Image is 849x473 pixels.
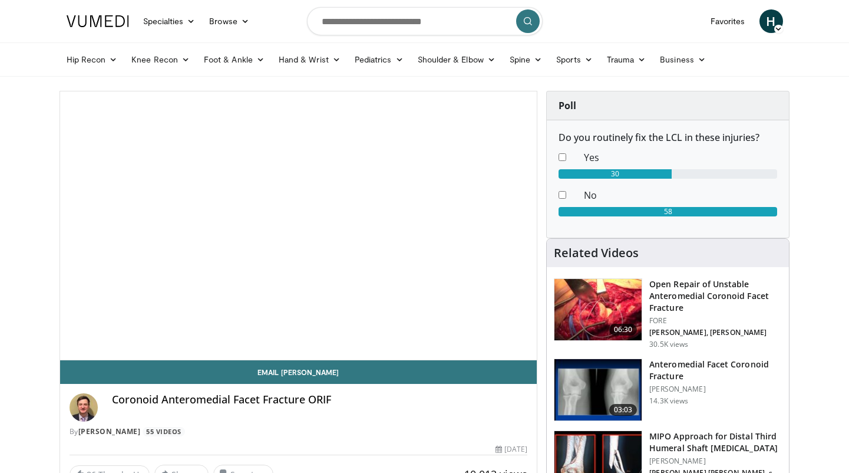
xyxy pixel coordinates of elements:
[143,427,186,437] a: 55 Videos
[609,404,637,416] span: 03:03
[649,328,782,337] p: [PERSON_NAME], [PERSON_NAME]
[649,456,782,466] p: [PERSON_NAME]
[575,188,786,202] dd: No
[759,9,783,33] a: H
[653,48,713,71] a: Business
[559,99,576,112] strong: Poll
[348,48,411,71] a: Pediatrics
[124,48,197,71] a: Knee Recon
[703,9,752,33] a: Favorites
[554,246,639,260] h4: Related Videos
[78,426,141,436] a: [PERSON_NAME]
[554,279,642,340] img: 14d700b3-704c-4cc6-afcf-48008ee4a60d.150x105_q85_crop-smart_upscale.jpg
[60,91,537,360] video-js: Video Player
[649,396,688,406] p: 14.3K views
[70,393,98,422] img: Avatar
[272,48,348,71] a: Hand & Wrist
[649,340,688,349] p: 30.5K views
[575,150,786,165] dd: Yes
[197,48,272,71] a: Foot & Ankle
[136,9,203,33] a: Specialties
[559,132,777,143] h6: Do you routinely fix the LCL in these injuries?
[549,48,600,71] a: Sports
[600,48,653,71] a: Trauma
[554,359,642,421] img: 48500_0000_3.png.150x105_q85_crop-smart_upscale.jpg
[495,444,527,455] div: [DATE]
[307,7,543,35] input: Search topics, interventions
[649,385,782,394] p: [PERSON_NAME]
[60,48,125,71] a: Hip Recon
[70,426,528,437] div: By
[503,48,549,71] a: Spine
[649,278,782,314] h3: Open Repair of Unstable Anteromedial Coronoid Facet Fracture
[60,360,537,384] a: Email [PERSON_NAME]
[112,393,528,406] h4: Coronoid Anteromedial Facet Fracture ORIF
[559,169,672,179] div: 30
[649,359,782,382] h3: Anteromedial Facet Coronoid Fracture
[609,324,637,336] span: 06:30
[67,15,129,27] img: VuMedi Logo
[411,48,503,71] a: Shoulder & Elbow
[649,431,782,454] h3: MIPO Approach for Distal Third Humeral Shaft [MEDICAL_DATA]
[554,359,782,421] a: 03:03 Anteromedial Facet Coronoid Fracture [PERSON_NAME] 14.3K views
[649,316,782,326] p: FORE
[202,9,256,33] a: Browse
[559,207,777,216] div: 58
[554,278,782,349] a: 06:30 Open Repair of Unstable Anteromedial Coronoid Facet Fracture FORE [PERSON_NAME], [PERSON_NA...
